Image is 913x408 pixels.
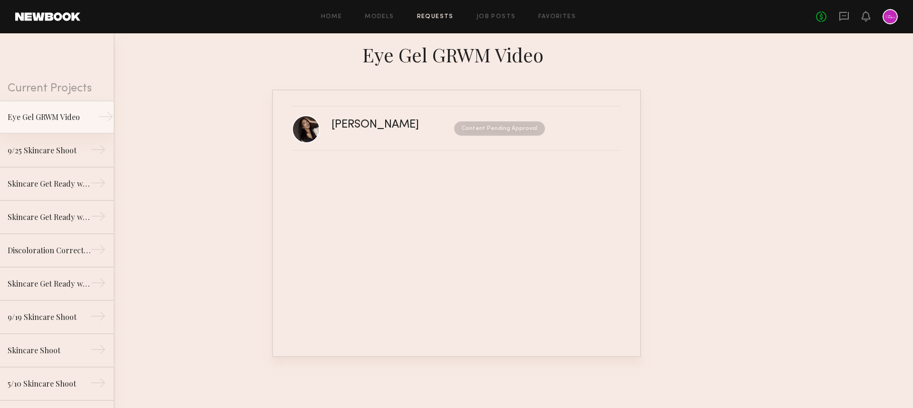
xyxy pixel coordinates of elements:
[98,109,114,128] div: →
[365,14,394,20] a: Models
[8,278,90,289] div: Skincare Get Ready with Me Video
[331,119,437,130] div: [PERSON_NAME]
[8,378,90,389] div: 5/10 Skincare Shoot
[90,375,106,394] div: →
[90,142,106,161] div: →
[8,111,90,123] div: Eye Gel GRWM Video
[90,242,106,261] div: →
[417,14,454,20] a: Requests
[454,121,545,136] nb-request-status: Content Pending Approval
[321,14,342,20] a: Home
[272,41,641,67] div: Eye Gel GRWM Video
[8,311,90,323] div: 9/19 Skincare Shoot
[90,275,106,294] div: →
[8,178,90,189] div: Skincare Get Ready with Me Video (Body Treatment)
[292,107,621,151] a: [PERSON_NAME]Content Pending Approval
[90,209,106,228] div: →
[90,308,106,328] div: →
[8,245,90,256] div: Discoloration Correcting Serum GRWM Video
[8,211,90,223] div: Skincare Get Ready with Me Video (Eye Gel)
[90,342,106,361] div: →
[476,14,516,20] a: Job Posts
[8,145,90,156] div: 9/25 Skincare Shoot
[538,14,576,20] a: Favorites
[8,345,90,356] div: Skincare Shoot
[90,175,106,194] div: →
